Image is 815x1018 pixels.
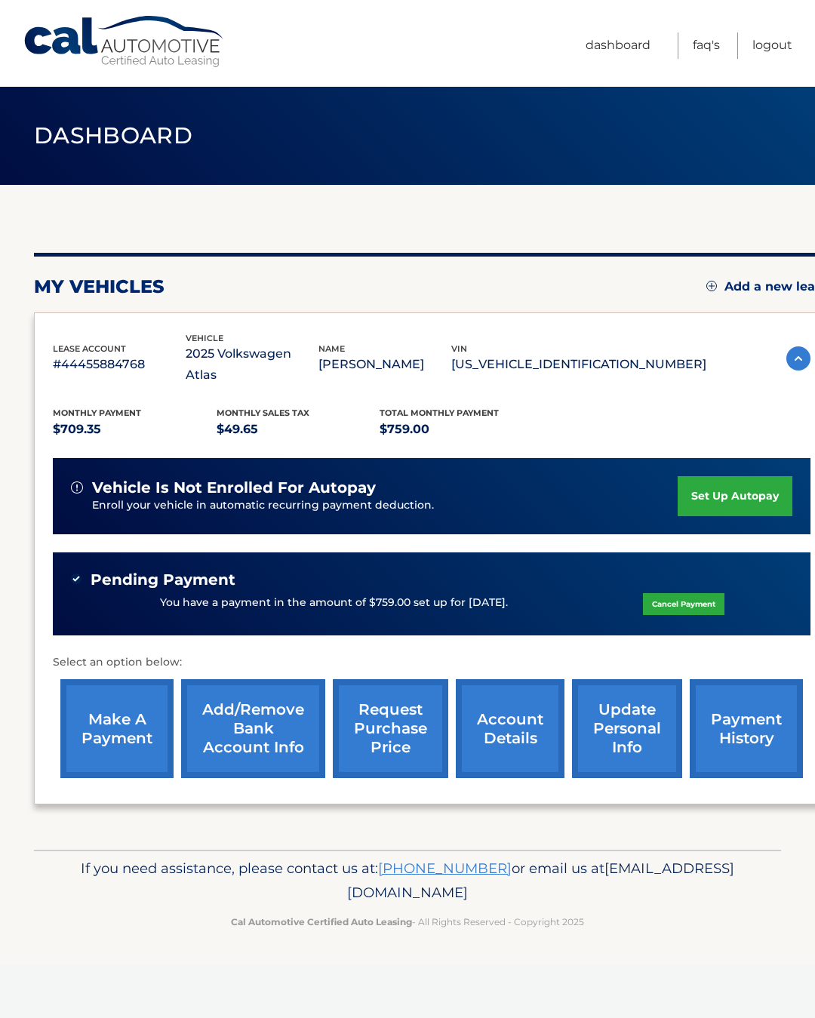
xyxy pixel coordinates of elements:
[57,857,758,905] p: If you need assistance, please contact us at: or email us at
[451,343,467,354] span: vin
[57,914,758,930] p: - All Rights Reserved - Copyright 2025
[678,476,792,516] a: set up autopay
[333,679,448,778] a: request purchase price
[786,346,810,371] img: accordion-active.svg
[71,481,83,494] img: alert-white.svg
[643,593,724,615] a: Cancel Payment
[752,32,792,59] a: Logout
[378,860,512,877] a: [PHONE_NUMBER]
[92,478,376,497] span: vehicle is not enrolled for autopay
[451,354,706,375] p: [US_VEHICLE_IDENTIFICATION_NUMBER]
[34,275,165,298] h2: my vehicles
[572,679,682,778] a: update personal info
[586,32,650,59] a: Dashboard
[34,121,192,149] span: Dashboard
[217,419,380,440] p: $49.65
[53,343,126,354] span: lease account
[181,679,325,778] a: Add/Remove bank account info
[186,333,223,343] span: vehicle
[217,408,309,418] span: Monthly sales Tax
[318,343,345,354] span: name
[60,679,174,778] a: make a payment
[380,419,543,440] p: $759.00
[231,916,412,927] strong: Cal Automotive Certified Auto Leasing
[690,679,803,778] a: payment history
[91,571,235,589] span: Pending Payment
[693,32,720,59] a: FAQ's
[92,497,678,514] p: Enroll your vehicle in automatic recurring payment deduction.
[347,860,734,901] span: [EMAIL_ADDRESS][DOMAIN_NAME]
[53,354,186,375] p: #44455884768
[53,419,217,440] p: $709.35
[380,408,499,418] span: Total Monthly Payment
[23,15,226,69] a: Cal Automotive
[456,679,564,778] a: account details
[706,281,717,291] img: add.svg
[160,595,508,611] p: You have a payment in the amount of $759.00 set up for [DATE].
[318,354,451,375] p: [PERSON_NAME]
[53,408,141,418] span: Monthly Payment
[53,654,810,672] p: Select an option below:
[186,343,318,386] p: 2025 Volkswagen Atlas
[71,574,81,584] img: check-green.svg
